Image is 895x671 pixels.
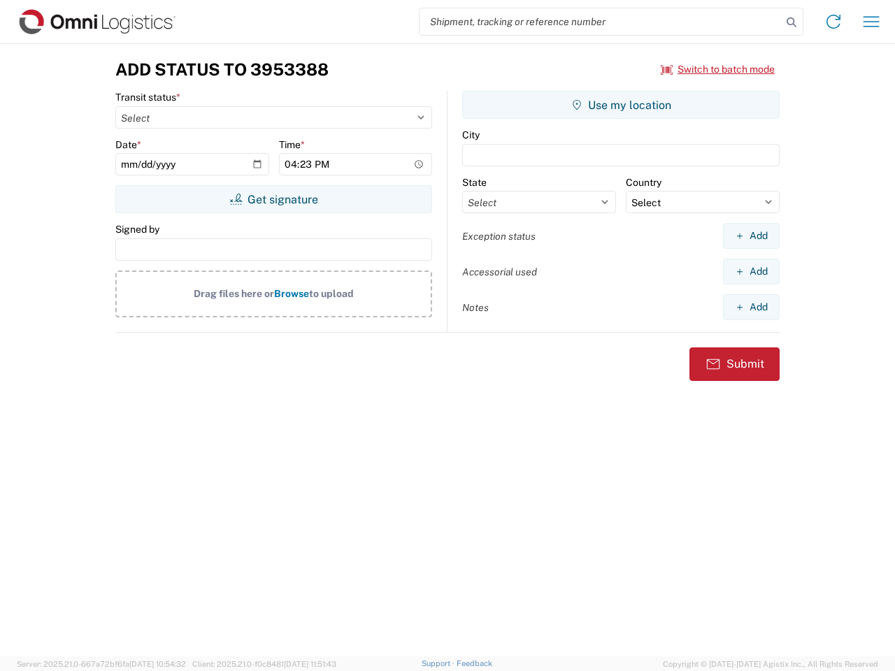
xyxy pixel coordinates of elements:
[462,129,480,141] label: City
[420,8,782,35] input: Shipment, tracking or reference number
[462,91,780,119] button: Use my location
[462,301,489,314] label: Notes
[115,138,141,151] label: Date
[723,294,780,320] button: Add
[284,660,336,668] span: [DATE] 11:51:43
[309,288,354,299] span: to upload
[626,176,661,189] label: Country
[723,223,780,249] button: Add
[115,59,329,80] h3: Add Status to 3953388
[462,266,537,278] label: Accessorial used
[723,259,780,284] button: Add
[457,659,492,668] a: Feedback
[279,138,305,151] label: Time
[462,230,536,243] label: Exception status
[17,660,186,668] span: Server: 2025.21.0-667a72bf6fa
[462,176,487,189] label: State
[115,185,432,213] button: Get signature
[115,223,159,236] label: Signed by
[422,659,457,668] a: Support
[661,58,775,81] button: Switch to batch mode
[192,660,336,668] span: Client: 2025.21.0-f0c8481
[663,658,878,670] span: Copyright © [DATE]-[DATE] Agistix Inc., All Rights Reserved
[689,347,780,381] button: Submit
[194,288,274,299] span: Drag files here or
[129,660,186,668] span: [DATE] 10:54:32
[115,91,180,103] label: Transit status
[274,288,309,299] span: Browse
